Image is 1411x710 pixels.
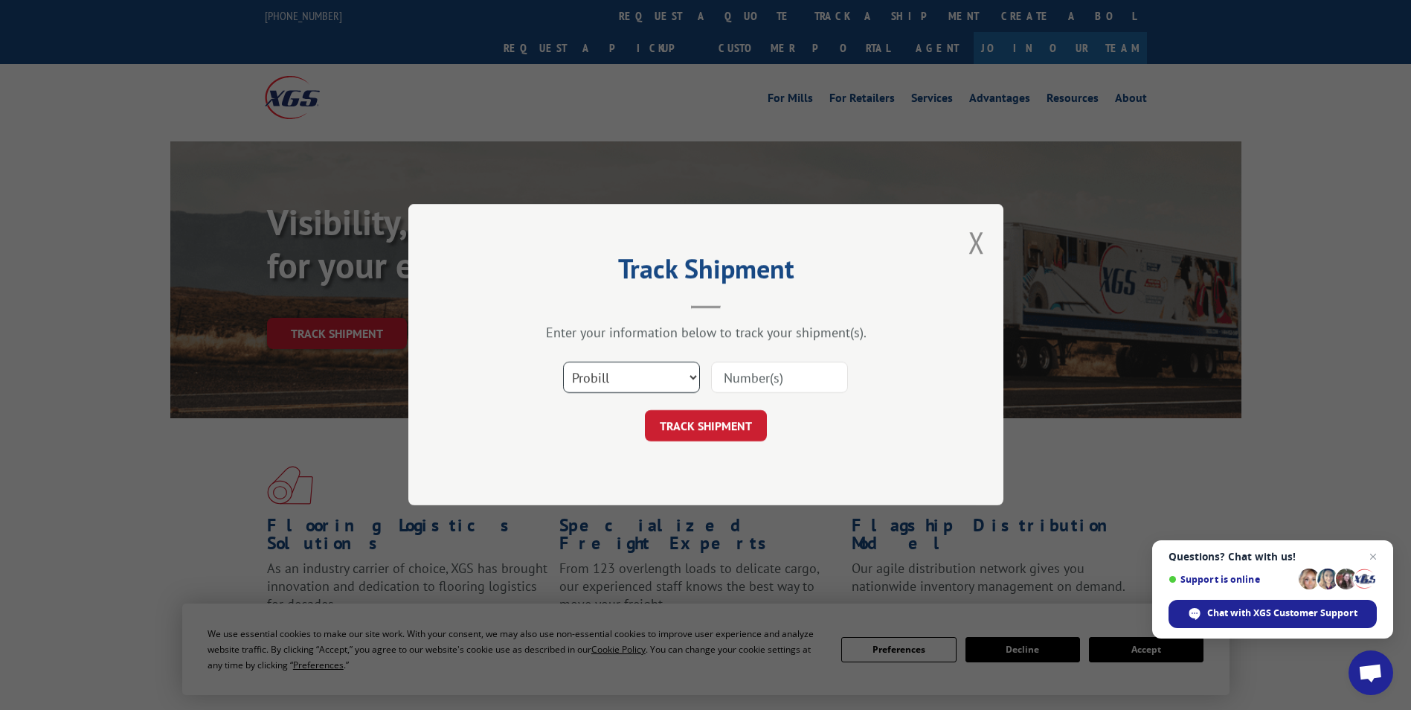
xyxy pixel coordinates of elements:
[1169,551,1377,563] span: Questions? Chat with us!
[483,258,929,287] h2: Track Shipment
[483,324,929,342] div: Enter your information below to track your shipment(s).
[1364,548,1382,566] span: Close chat
[711,362,848,394] input: Number(s)
[1349,650,1393,695] div: Open chat
[968,223,985,262] button: Close modal
[1169,600,1377,628] div: Chat with XGS Customer Support
[1207,607,1357,620] span: Chat with XGS Customer Support
[1169,574,1293,585] span: Support is online
[645,411,767,442] button: TRACK SHIPMENT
